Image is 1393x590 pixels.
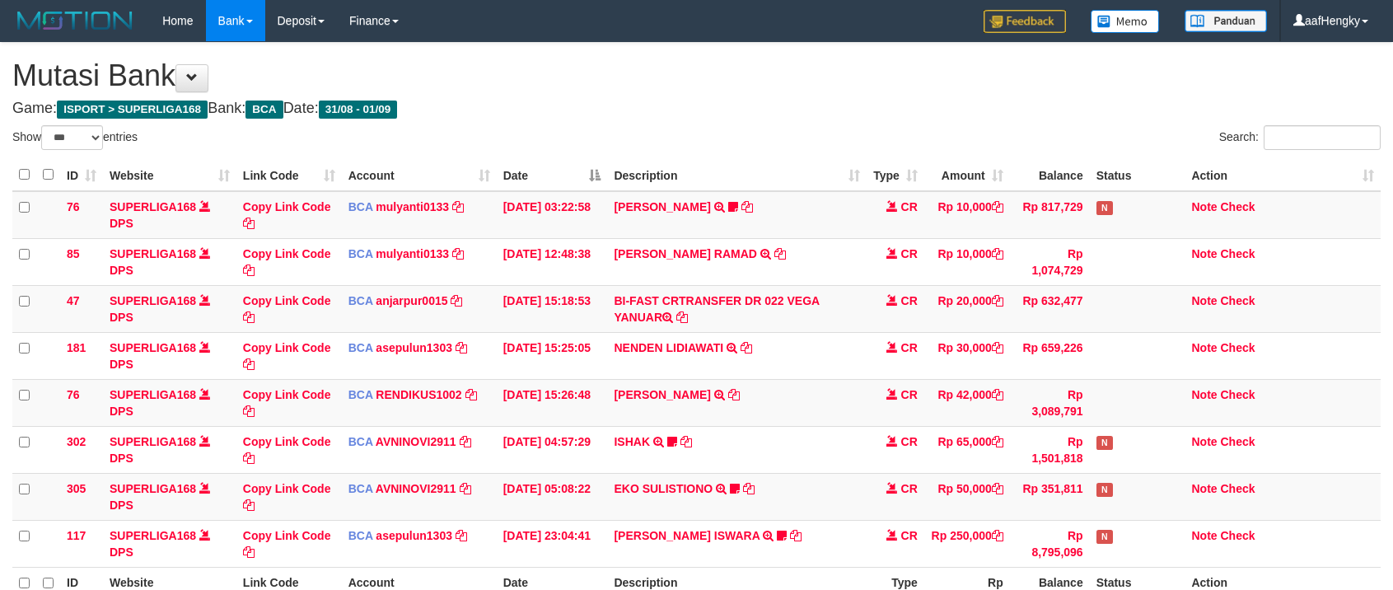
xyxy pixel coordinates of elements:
th: Date: activate to sort column descending [497,159,608,191]
h4: Game: Bank: Date: [12,101,1381,117]
a: Copy Rp 10,000 to clipboard [992,200,1003,213]
span: BCA [348,529,373,542]
span: 76 [67,200,80,213]
td: Rp 3,089,791 [1010,379,1090,426]
a: Copy Rp 42,000 to clipboard [992,388,1003,401]
a: Copy Rp 10,000 to clipboard [992,247,1003,260]
span: BCA [348,341,373,354]
a: Copy FAZRIN SETIADI to clipboard [728,388,740,401]
th: Status [1090,159,1185,191]
a: Check [1220,247,1255,260]
a: Check [1220,200,1255,213]
td: BI-FAST CRTRANSFER DR 022 VEGA YANUAR [607,285,866,332]
a: Copy EKO SULISTIONO to clipboard [743,482,755,495]
a: Note [1191,200,1217,213]
td: Rp 20,000 [924,285,1010,332]
input: Search: [1264,125,1381,150]
a: SUPERLIGA168 [110,529,196,542]
td: DPS [103,332,236,379]
a: Check [1220,435,1255,448]
span: CR [901,435,918,448]
a: AVNINOVI2911 [376,482,456,495]
a: ISHAK [614,435,650,448]
a: Check [1220,341,1255,354]
a: Note [1191,435,1217,448]
td: Rp 10,000 [924,191,1010,239]
a: Note [1191,388,1217,401]
a: RENDIKUS1002 [376,388,461,401]
td: DPS [103,285,236,332]
a: [PERSON_NAME] [614,388,710,401]
span: BCA [245,101,283,119]
select: Showentries [41,125,103,150]
a: asepulun1303 [376,341,452,354]
th: Account: activate to sort column ascending [342,159,497,191]
span: ISPORT > SUPERLIGA168 [57,101,208,119]
img: MOTION_logo.png [12,8,138,33]
span: CR [901,529,918,542]
a: anjarpur0015 [376,294,447,307]
td: DPS [103,520,236,567]
span: CR [901,341,918,354]
a: Check [1220,482,1255,495]
a: Copy AVNINOVI2911 to clipboard [460,435,471,448]
a: Check [1220,294,1255,307]
td: DPS [103,473,236,520]
a: Note [1191,482,1217,495]
td: Rp 250,000 [924,520,1010,567]
h1: Mutasi Bank [12,59,1381,92]
a: Copy Link Code [243,482,331,512]
a: Copy Rp 50,000 to clipboard [992,482,1003,495]
a: Copy DEWI PITRI NINGSIH to clipboard [741,200,753,213]
a: SUPERLIGA168 [110,482,196,495]
span: 31/08 - 01/09 [319,101,398,119]
a: SUPERLIGA168 [110,341,196,354]
td: Rp 65,000 [924,426,1010,473]
a: Copy RISAL RAHMAT RAMAD to clipboard [774,247,786,260]
a: mulyanti0133 [376,247,449,260]
a: Copy DIONYSIUS ISWARA to clipboard [790,529,802,542]
td: Rp 30,000 [924,332,1010,379]
td: [DATE] 15:25:05 [497,332,608,379]
td: [DATE] 12:48:38 [497,238,608,285]
span: BCA [348,294,373,307]
span: 47 [67,294,80,307]
a: Copy ISHAK to clipboard [680,435,692,448]
td: [DATE] 23:04:41 [497,520,608,567]
a: Copy Rp 65,000 to clipboard [992,435,1003,448]
a: SUPERLIGA168 [110,388,196,401]
a: Copy Link Code [243,200,331,230]
td: Rp 632,477 [1010,285,1090,332]
a: Check [1220,529,1255,542]
span: 305 [67,482,86,495]
span: Has Note [1096,436,1113,450]
a: [PERSON_NAME] ISWARA [614,529,760,542]
td: Rp 8,795,096 [1010,520,1090,567]
span: CR [901,200,918,213]
td: Rp 50,000 [924,473,1010,520]
a: Note [1191,341,1217,354]
span: BCA [348,482,373,495]
a: Copy Rp 20,000 to clipboard [992,294,1003,307]
span: CR [901,388,918,401]
a: Copy Link Code [243,294,331,324]
a: SUPERLIGA168 [110,200,196,213]
td: Rp 351,811 [1010,473,1090,520]
a: Copy Link Code [243,529,331,559]
span: 76 [67,388,80,401]
a: Copy anjarpur0015 to clipboard [451,294,462,307]
a: Copy Link Code [243,341,331,371]
span: 85 [67,247,80,260]
a: Copy BI-FAST CRTRANSFER DR 022 VEGA YANUAR to clipboard [676,311,688,324]
a: Copy Rp 250,000 to clipboard [992,529,1003,542]
span: BCA [348,200,373,213]
a: Note [1191,529,1217,542]
span: 181 [67,341,86,354]
a: Note [1191,294,1217,307]
img: Button%20Memo.svg [1091,10,1160,33]
a: Check [1220,388,1255,401]
a: Copy asepulun1303 to clipboard [456,529,467,542]
td: [DATE] 15:26:48 [497,379,608,426]
td: DPS [103,379,236,426]
span: BCA [348,388,373,401]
